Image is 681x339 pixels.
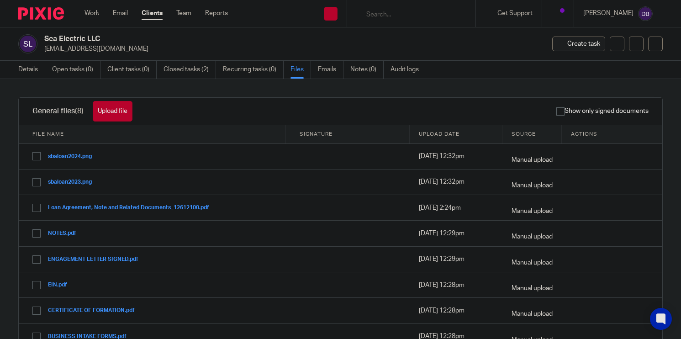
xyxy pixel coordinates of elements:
[48,256,145,263] button: ENGAGEMENT LETTER SIGNED.pdf
[419,132,459,137] span: Upload date
[48,179,99,185] button: sbaloan2023.png
[419,177,493,186] p: [DATE] 12:32pm
[48,307,142,314] button: CERTIFICATE OF FORMATION.pdf
[164,61,216,79] a: Closed tasks (2)
[583,9,633,18] p: [PERSON_NAME]
[48,230,83,237] button: NOTES.pdf
[18,7,64,20] img: Pixie
[419,254,493,264] p: [DATE] 12:29pm
[28,174,45,191] input: Select
[497,10,533,16] span: Get Support
[419,152,493,161] p: [DATE] 12:32pm
[113,9,128,18] a: Email
[28,251,45,268] input: Select
[419,306,493,315] p: [DATE] 12:28pm
[93,101,132,122] button: Upload file
[48,205,216,211] button: Loan Agreement, Note and Related Documents_12612100.pdf
[365,11,448,19] input: Search
[28,148,45,165] input: Select
[28,276,45,294] input: Select
[318,61,343,79] a: Emails
[32,106,84,116] h1: General files
[629,177,636,186] a: Download
[28,302,45,319] input: Select
[391,61,426,79] a: Audit logs
[18,61,45,79] a: Details
[142,9,163,18] a: Clients
[512,174,553,190] p: Manual upload
[512,302,553,318] p: Manual upload
[44,34,440,44] h2: Sea Electric LLC
[512,251,553,267] p: Manual upload
[512,277,553,293] p: Manual upload
[84,9,99,18] a: Work
[28,199,45,217] input: Select
[629,281,636,290] a: Download
[512,132,536,137] span: Source
[48,282,74,288] button: EIN.pdf
[32,132,64,137] span: File name
[176,9,191,18] a: Team
[629,229,636,238] a: Download
[638,6,653,21] img: svg%3E
[512,225,553,241] p: Manual upload
[419,203,493,212] p: [DATE] 2:24pm
[48,154,99,160] button: sbaloan2024.png
[552,37,605,51] a: Create task
[205,9,228,18] a: Reports
[28,225,45,242] input: Select
[107,61,157,79] a: Client tasks (0)
[629,306,636,315] a: Download
[223,61,284,79] a: Recurring tasks (0)
[629,254,636,264] a: Download
[512,148,553,164] p: Manual upload
[419,229,493,238] p: [DATE] 12:29pm
[419,281,493,290] p: [DATE] 12:28pm
[75,107,84,115] span: (8)
[18,34,37,53] img: svg%3E
[350,61,384,79] a: Notes (0)
[556,106,649,116] span: Show only signed documents
[290,61,311,79] a: Files
[629,203,636,212] a: Download
[44,44,538,53] p: [EMAIL_ADDRESS][DOMAIN_NAME]
[52,61,100,79] a: Open tasks (0)
[629,152,636,161] a: Download
[571,132,597,137] span: Actions
[512,200,553,216] p: Manual upload
[300,132,333,137] span: Signature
